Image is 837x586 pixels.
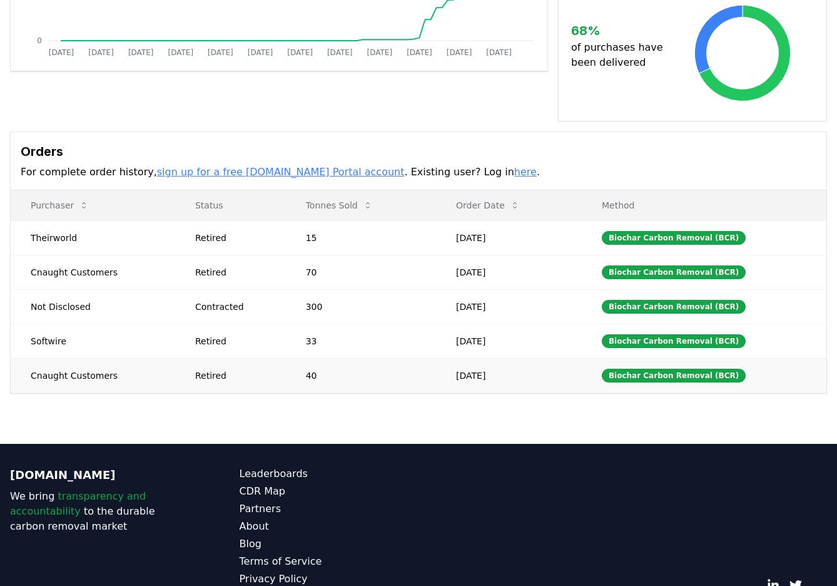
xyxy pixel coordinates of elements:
td: Cnaught Customers [11,358,175,393]
td: 15 [286,220,436,255]
tspan: [DATE] [168,48,194,57]
td: [DATE] [436,220,582,255]
div: Retired [195,266,276,279]
a: Leaderboards [240,466,419,481]
a: Partners [240,501,419,517]
div: Biochar Carbon Removal (BCR) [602,265,746,279]
tspan: [DATE] [367,48,393,57]
button: Tonnes Sold [296,193,383,218]
div: Retired [195,232,276,244]
td: Softwire [11,324,175,358]
p: of purchases have been delivered [571,40,671,70]
span: transparency and accountability [10,490,146,517]
div: Biochar Carbon Removal (BCR) [602,369,746,383]
td: [DATE] [436,289,582,324]
td: 33 [286,324,436,358]
a: CDR Map [240,484,419,499]
button: Purchaser [21,193,99,218]
td: 70 [286,255,436,289]
td: [DATE] [436,324,582,358]
td: 40 [286,358,436,393]
tspan: [DATE] [88,48,114,57]
p: Method [592,199,816,212]
h3: Orders [21,142,816,161]
div: Retired [195,335,276,347]
a: here [514,166,537,178]
button: Order Date [446,193,530,218]
tspan: [DATE] [407,48,432,57]
p: For complete order history, . Existing user? Log in . [21,165,816,180]
td: Theirworld [11,220,175,255]
div: Biochar Carbon Removal (BCR) [602,300,746,314]
tspan: [DATE] [128,48,154,57]
tspan: [DATE] [486,48,512,57]
div: Retired [195,369,276,382]
p: [DOMAIN_NAME] [10,466,190,484]
div: Contracted [195,301,276,313]
td: Not Disclosed [11,289,175,324]
tspan: [DATE] [327,48,353,57]
a: Terms of Service [240,554,419,569]
td: [DATE] [436,255,582,289]
a: sign up for a free [DOMAIN_NAME] Portal account [157,166,405,178]
tspan: [DATE] [49,48,74,57]
a: About [240,519,419,534]
div: Biochar Carbon Removal (BCR) [602,231,746,245]
td: 300 [286,289,436,324]
tspan: [DATE] [208,48,233,57]
div: Biochar Carbon Removal (BCR) [602,334,746,348]
tspan: [DATE] [447,48,472,57]
td: [DATE] [436,358,582,393]
tspan: [DATE] [248,48,273,57]
a: Blog [240,537,419,552]
h3: 68 % [571,21,671,40]
tspan: 0 [37,36,42,45]
p: Status [185,199,276,212]
p: We bring to the durable carbon removal market [10,489,190,534]
td: Cnaught Customers [11,255,175,289]
tspan: [DATE] [287,48,313,57]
